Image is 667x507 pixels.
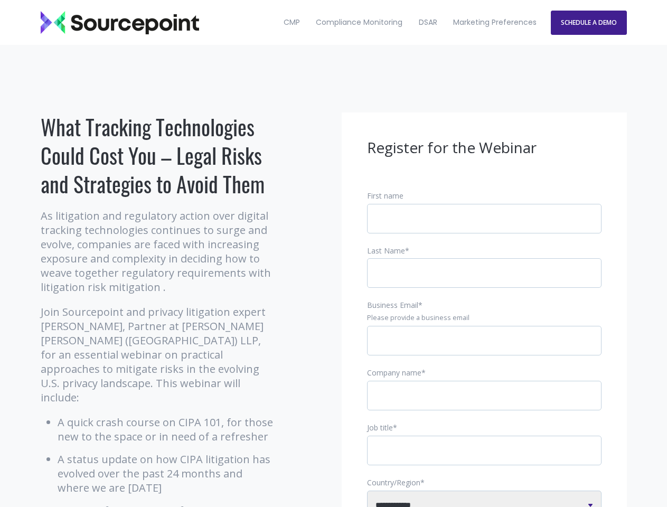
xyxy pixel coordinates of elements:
[367,313,602,323] legend: Please provide a business email
[367,477,420,487] span: Country/Region
[58,415,276,444] li: A quick crash course on CIPA 101, for those new to the space or in need of a refresher
[41,112,276,198] h1: What Tracking Technologies Could Cost You – Legal Risks and Strategies to Avoid Them
[551,11,627,35] a: SCHEDULE A DEMO
[41,209,276,294] p: As litigation and regulatory action over digital tracking technologies continues to surge and evo...
[367,368,421,378] span: Company name
[367,191,403,201] span: First name
[367,300,418,310] span: Business Email
[367,138,602,158] h3: Register for the Webinar
[41,305,276,405] p: Join Sourcepoint and privacy litigation expert [PERSON_NAME], Partner at [PERSON_NAME] [PERSON_NA...
[367,422,393,433] span: Job title
[367,246,405,256] span: Last Name
[58,452,276,495] li: A status update on how CIPA litigation has evolved over the past 24 months and where we are [DATE]
[41,11,199,34] img: Sourcepoint_logo_black_transparent (2)-2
